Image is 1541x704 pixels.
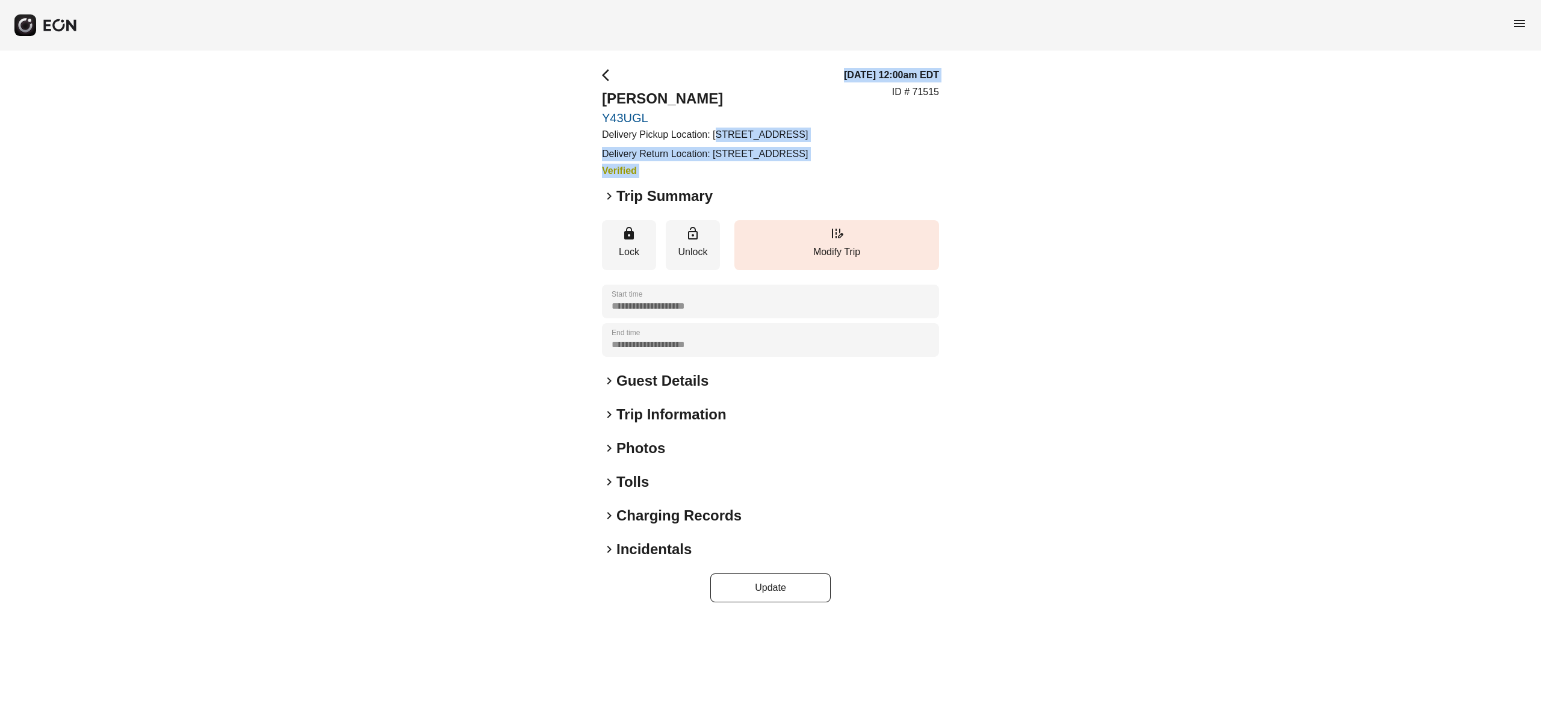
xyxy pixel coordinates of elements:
[892,85,939,99] p: ID # 71515
[734,220,939,270] button: Modify Trip
[602,542,616,557] span: keyboard_arrow_right
[602,68,616,82] span: arrow_back_ios
[602,508,616,523] span: keyboard_arrow_right
[1512,16,1527,31] span: menu
[740,245,933,259] p: Modify Trip
[666,220,720,270] button: Unlock
[602,441,616,455] span: keyboard_arrow_right
[616,439,665,458] h2: Photos
[602,220,656,270] button: Lock
[602,147,808,161] p: Delivery Return Location: [STREET_ADDRESS]
[616,187,713,206] h2: Trip Summary
[602,407,616,422] span: keyboard_arrow_right
[616,540,692,559] h2: Incidentals
[602,164,808,178] h3: Verified
[616,405,727,424] h2: Trip Information
[602,374,616,388] span: keyboard_arrow_right
[616,506,742,525] h2: Charging Records
[616,472,649,492] h2: Tolls
[602,89,808,108] h2: [PERSON_NAME]
[844,68,939,82] h3: [DATE] 12:00am EDT
[602,111,808,125] a: Y43UGL
[602,189,616,203] span: keyboard_arrow_right
[622,226,636,241] span: lock
[616,371,708,391] h2: Guest Details
[829,226,844,241] span: edit_road
[602,128,808,142] p: Delivery Pickup Location: [STREET_ADDRESS]
[686,226,700,241] span: lock_open
[710,573,831,602] button: Update
[608,245,650,259] p: Lock
[602,475,616,489] span: keyboard_arrow_right
[672,245,714,259] p: Unlock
